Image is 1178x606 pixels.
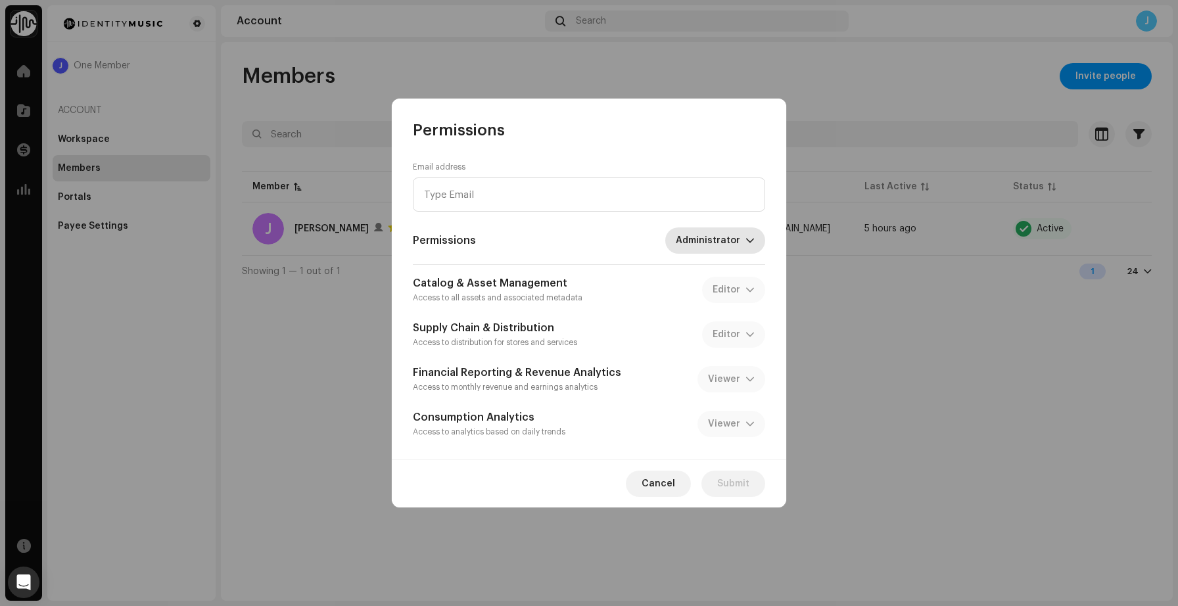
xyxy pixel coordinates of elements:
[413,365,621,381] h5: Financial Reporting & Revenue Analytics
[413,383,598,391] small: Access to monthly revenue and earnings analytics
[413,294,582,302] small: Access to all assets and associated metadata
[413,428,565,436] small: Access to analytics based on daily trends
[413,409,565,425] h5: Consumption Analytics
[413,120,765,141] div: Permissions
[413,162,465,172] label: Email address
[642,471,675,497] span: Cancel
[413,177,765,212] input: Type Email
[745,227,755,254] div: dropdown trigger
[717,471,749,497] span: Submit
[8,567,39,598] div: Open Intercom Messenger
[676,227,745,254] span: Administrator
[701,471,765,497] button: Submit
[413,338,577,346] small: Access to distribution for stores and services
[626,471,691,497] button: Cancel
[413,275,582,291] h5: Catalog & Asset Management
[413,320,577,336] h5: Supply Chain & Distribution
[413,233,476,248] h5: Permissions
